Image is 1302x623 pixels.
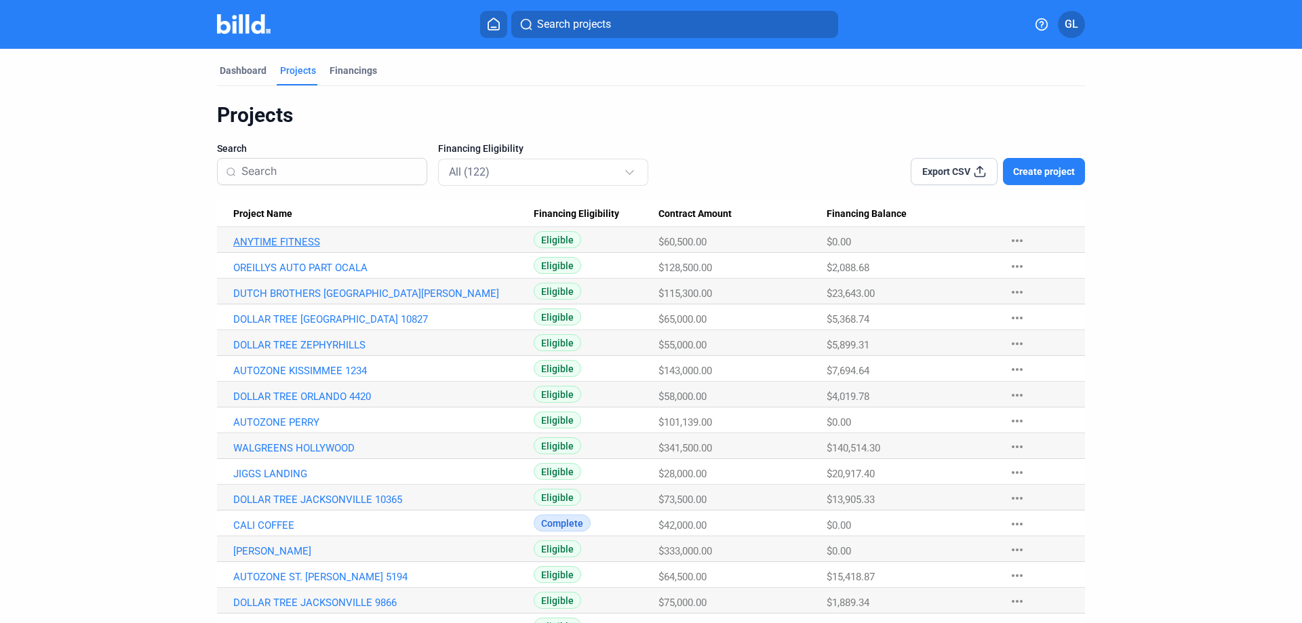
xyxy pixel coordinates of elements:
[1009,516,1025,532] mat-icon: more_horiz
[1009,439,1025,455] mat-icon: more_horiz
[827,365,869,377] span: $7,694.64
[233,545,534,557] a: [PERSON_NAME]
[827,208,995,220] div: Financing Balance
[233,416,534,428] a: AUTOZONE PERRY
[217,14,271,34] img: Billd Company Logo
[534,463,581,480] span: Eligible
[438,142,524,155] span: Financing Eligibility
[1009,387,1025,403] mat-icon: more_horiz
[511,11,838,38] button: Search projects
[922,165,970,178] span: Export CSV
[658,494,707,506] span: $73,500.00
[233,262,534,274] a: OREILLYS AUTO PART OCALA
[1058,11,1085,38] button: GL
[534,308,581,325] span: Eligible
[827,416,851,428] span: $0.00
[658,262,712,274] span: $128,500.00
[658,236,707,248] span: $60,500.00
[827,390,869,403] span: $4,019.78
[911,158,998,185] button: Export CSV
[827,339,869,351] span: $5,899.31
[233,468,534,480] a: JIGGS LANDING
[658,571,707,583] span: $64,500.00
[233,287,534,300] a: DUTCH BROTHERS [GEOGRAPHIC_DATA][PERSON_NAME]
[1009,542,1025,558] mat-icon: more_horiz
[1009,258,1025,275] mat-icon: more_horiz
[241,157,418,186] input: Search
[827,545,851,557] span: $0.00
[233,494,534,506] a: DOLLAR TREE JACKSONVILLE 10365
[233,236,534,248] a: ANYTIME FITNESS
[1009,361,1025,378] mat-icon: more_horiz
[658,390,707,403] span: $58,000.00
[827,494,875,506] span: $13,905.33
[330,64,377,77] div: Financings
[658,519,707,531] span: $42,000.00
[233,519,534,531] a: CALI COFFEE
[1013,165,1075,178] span: Create project
[827,287,875,300] span: $23,643.00
[658,416,712,428] span: $101,139.00
[827,236,851,248] span: $0.00
[1065,16,1078,33] span: GL
[233,442,534,454] a: WALGREENS HOLLYWOOD
[534,360,581,377] span: Eligible
[233,313,534,325] a: DOLLAR TREE [GEOGRAPHIC_DATA] 10827
[827,313,869,325] span: $5,368.74
[233,208,534,220] div: Project Name
[534,257,581,274] span: Eligible
[534,566,581,583] span: Eligible
[534,334,581,351] span: Eligible
[233,365,534,377] a: AUTOZONE KISSIMMEE 1234
[1009,567,1025,584] mat-icon: more_horiz
[534,515,591,531] span: Complete
[233,597,534,609] a: DOLLAR TREE JACKSONVILLE 9866
[217,142,247,155] span: Search
[220,64,267,77] div: Dashboard
[1009,233,1025,249] mat-icon: more_horiz
[658,442,712,454] span: $341,500.00
[280,64,316,77] div: Projects
[1009,310,1025,326] mat-icon: more_horiz
[534,386,581,403] span: Eligible
[534,208,658,220] div: Financing Eligibility
[449,165,490,178] mat-select-trigger: All (122)
[827,571,875,583] span: $15,418.87
[658,365,712,377] span: $143,000.00
[658,597,707,609] span: $75,000.00
[827,519,851,531] span: $0.00
[1003,158,1085,185] button: Create project
[534,208,619,220] span: Financing Eligibility
[534,592,581,609] span: Eligible
[1009,284,1025,300] mat-icon: more_horiz
[217,102,1085,128] div: Projects
[233,339,534,351] a: DOLLAR TREE ZEPHYRHILLS
[233,208,292,220] span: Project Name
[534,283,581,300] span: Eligible
[1009,336,1025,352] mat-icon: more_horiz
[233,390,534,403] a: DOLLAR TREE ORLANDO 4420
[827,208,907,220] span: Financing Balance
[658,287,712,300] span: $115,300.00
[658,208,732,220] span: Contract Amount
[233,571,534,583] a: AUTOZONE ST. [PERSON_NAME] 5194
[534,540,581,557] span: Eligible
[1009,490,1025,506] mat-icon: more_horiz
[658,468,707,480] span: $28,000.00
[537,16,611,33] span: Search projects
[827,262,869,274] span: $2,088.68
[658,339,707,351] span: $55,000.00
[827,468,875,480] span: $20,917.40
[827,442,880,454] span: $140,514.30
[534,411,581,428] span: Eligible
[827,597,869,609] span: $1,889.34
[658,313,707,325] span: $65,000.00
[1009,464,1025,481] mat-icon: more_horiz
[534,489,581,506] span: Eligible
[1009,593,1025,609] mat-icon: more_horiz
[534,437,581,454] span: Eligible
[658,545,712,557] span: $333,000.00
[534,231,581,248] span: Eligible
[658,208,827,220] div: Contract Amount
[1009,413,1025,429] mat-icon: more_horiz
